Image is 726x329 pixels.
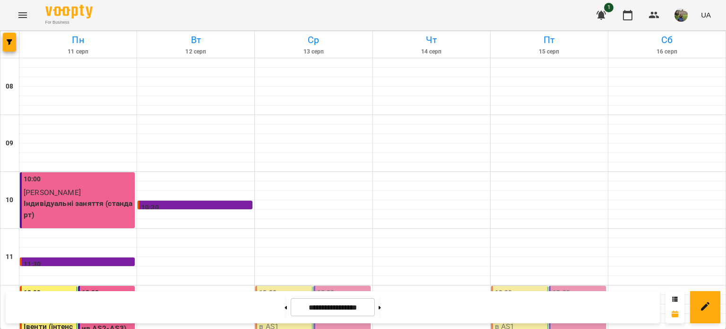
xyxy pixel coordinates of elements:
[492,47,606,56] h6: 15 серп
[610,33,724,47] h6: Сб
[6,138,13,149] h6: 09
[24,174,41,185] label: 10:00
[610,47,724,56] h6: 16 серп
[11,4,34,27] button: Menu
[256,33,371,47] h6: Ср
[21,33,135,47] h6: Пн
[492,33,606,47] h6: Пт
[24,188,81,197] span: [PERSON_NAME]
[674,9,688,22] img: f01d4343db5c932fedd74e1c54090270.jpg
[24,259,41,270] label: 11:30
[6,252,13,262] h6: 11
[6,195,13,205] h6: 10
[374,47,489,56] h6: 14 серп
[697,6,715,24] button: UA
[138,47,253,56] h6: 12 серп
[141,203,159,213] label: 10:30
[374,33,489,47] h6: Чт
[604,3,614,12] span: 1
[701,10,711,20] span: UA
[6,81,13,92] h6: 08
[256,47,371,56] h6: 13 серп
[24,198,133,220] p: Індивідуальні заняття (стандарт)
[21,47,135,56] h6: 11 серп
[45,19,93,26] span: For Business
[138,33,253,47] h6: Вт
[45,5,93,18] img: Voopty Logo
